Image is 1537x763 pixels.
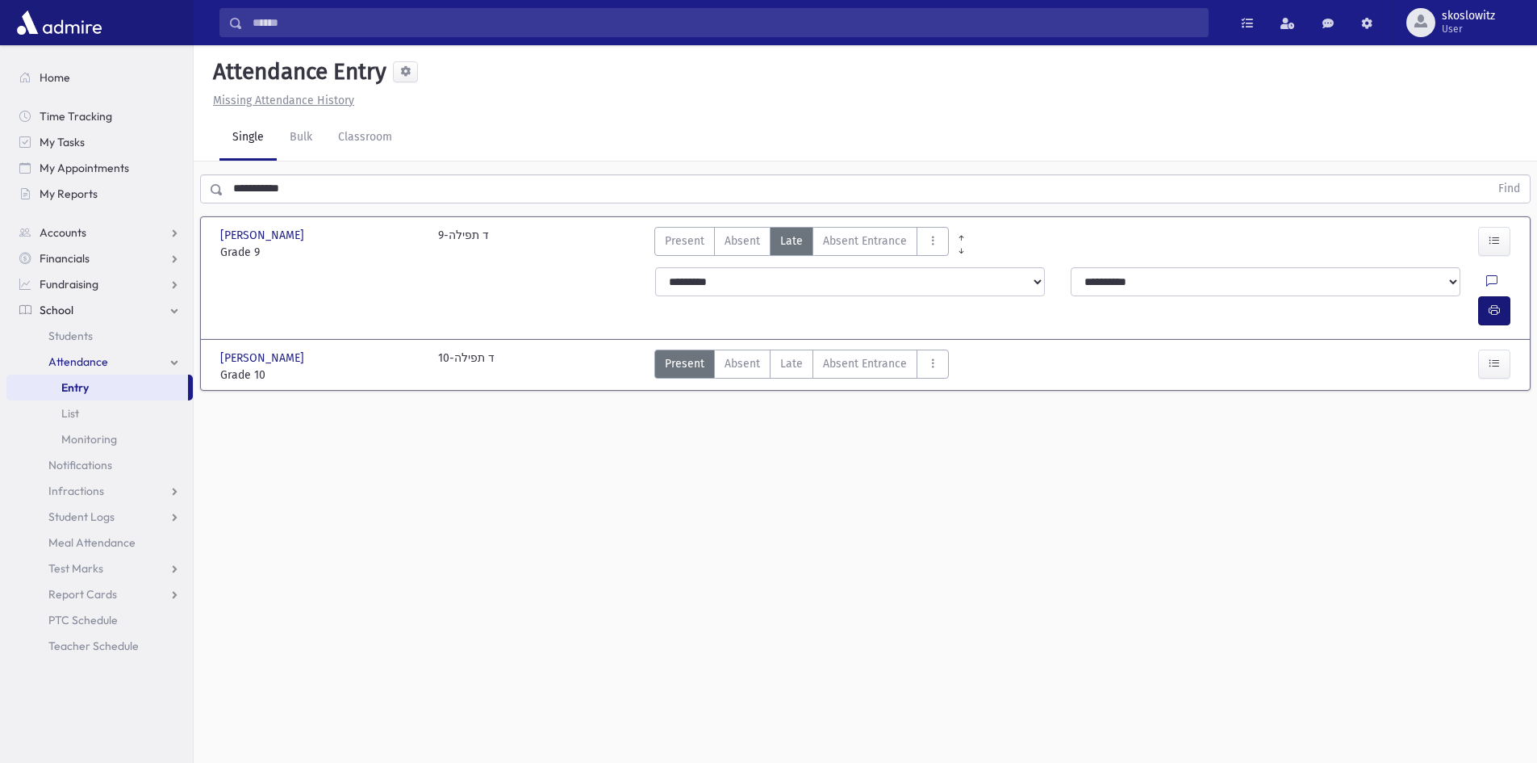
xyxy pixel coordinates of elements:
h5: Attendance Entry [207,58,386,86]
span: Accounts [40,225,86,240]
span: Teacher Schedule [48,639,139,653]
a: Students [6,323,193,349]
a: Notifications [6,452,193,478]
button: Find [1489,175,1530,203]
a: Fundraising [6,271,193,297]
span: Home [40,70,70,85]
span: Absent [725,355,760,372]
span: My Reports [40,187,98,201]
span: skoslowitz [1442,10,1495,23]
a: Missing Attendance History [207,94,354,107]
a: Time Tracking [6,103,193,129]
a: Accounts [6,220,193,245]
a: Student Logs [6,504,193,530]
div: AttTypes [654,227,949,261]
span: Report Cards [48,587,117,602]
span: Notifications [48,458,112,472]
span: Grade 10 [220,367,422,384]
span: User [1442,23,1495,36]
span: Absent Entrance [823,355,907,372]
u: Missing Attendance History [213,94,354,107]
span: School [40,303,73,317]
a: Home [6,65,193,90]
span: Absent Entrance [823,233,907,249]
a: Test Marks [6,555,193,581]
span: [PERSON_NAME] [220,227,307,244]
a: Teacher Schedule [6,633,193,659]
div: 9-ד תפילה [438,227,489,261]
img: AdmirePro [13,6,106,39]
span: Attendance [48,354,108,369]
span: List [61,406,79,421]
span: Late [780,233,803,249]
a: Attendance [6,349,193,375]
a: Infractions [6,478,193,504]
span: Present [665,355,704,372]
a: Entry [6,375,188,400]
a: My Appointments [6,155,193,181]
a: My Reports [6,181,193,207]
span: Monitoring [61,432,117,446]
span: Meal Attendance [48,535,136,550]
span: Fundraising [40,277,98,291]
span: My Appointments [40,161,129,175]
span: Financials [40,251,90,266]
a: Classroom [325,115,405,161]
span: Test Marks [48,561,103,576]
a: Bulk [277,115,325,161]
span: [PERSON_NAME] [220,350,307,367]
input: Search [243,8,1208,37]
a: School [6,297,193,323]
span: Entry [61,380,89,395]
span: Grade 9 [220,244,422,261]
a: Single [219,115,277,161]
a: Financials [6,245,193,271]
a: PTC Schedule [6,607,193,633]
span: Present [665,233,704,249]
span: Infractions [48,484,104,498]
span: Time Tracking [40,109,112,124]
span: My Tasks [40,135,85,149]
a: My Tasks [6,129,193,155]
a: Meal Attendance [6,530,193,555]
a: Report Cards [6,581,193,607]
a: Monitoring [6,426,193,452]
span: Late [780,355,803,372]
span: Student Logs [48,509,115,524]
span: Students [48,329,93,343]
div: 10-ד תפילה [438,350,495,384]
span: Absent [725,233,760,249]
a: List [6,400,193,426]
span: PTC Schedule [48,613,118,627]
div: AttTypes [654,350,949,384]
